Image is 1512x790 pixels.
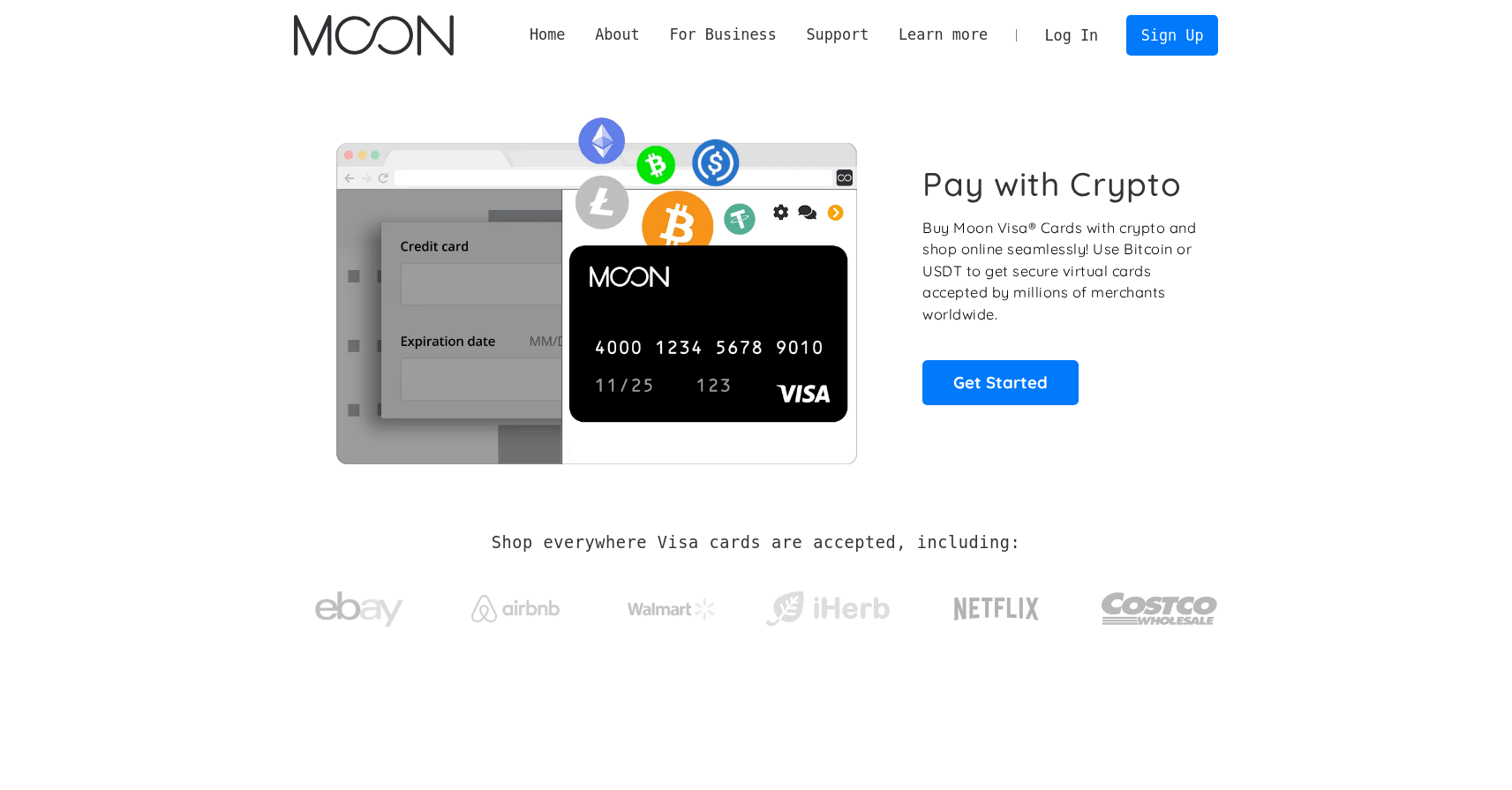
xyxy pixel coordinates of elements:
a: Sign Up [1126,15,1218,55]
img: Moon Cards let you spend your crypto anywhere Visa is accepted. [294,105,899,463]
div: Support [792,24,884,46]
img: Netflix [952,587,1041,631]
a: ebay [294,564,425,646]
div: Support [806,24,869,46]
a: Log In [1030,16,1113,55]
a: Walmart [606,581,737,628]
div: About [595,24,640,46]
img: iHerb [762,586,893,632]
a: Netflix [918,569,1076,640]
a: Airbnb [449,577,581,631]
img: Moon Logo [294,15,454,56]
a: Costco [1101,558,1219,651]
a: Home [515,24,580,46]
div: Learn more [884,24,1003,46]
div: About [580,24,654,46]
a: Get Started [922,360,1079,404]
img: Costco [1101,576,1219,642]
div: For Business [655,24,792,46]
p: Buy Moon Visa® Cards with crypto and shop online seamlessly! Use Bitcoin or USDT to get secure vi... [922,217,1199,326]
img: ebay [315,582,403,637]
a: home [294,15,454,56]
h1: Pay with Crypto [922,164,1182,204]
img: Airbnb [471,595,560,622]
h2: Shop everywhere Visa cards are accepted, including: [492,533,1020,553]
img: Walmart [628,598,716,620]
div: Learn more [899,24,988,46]
a: iHerb [762,568,893,641]
div: For Business [669,24,776,46]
